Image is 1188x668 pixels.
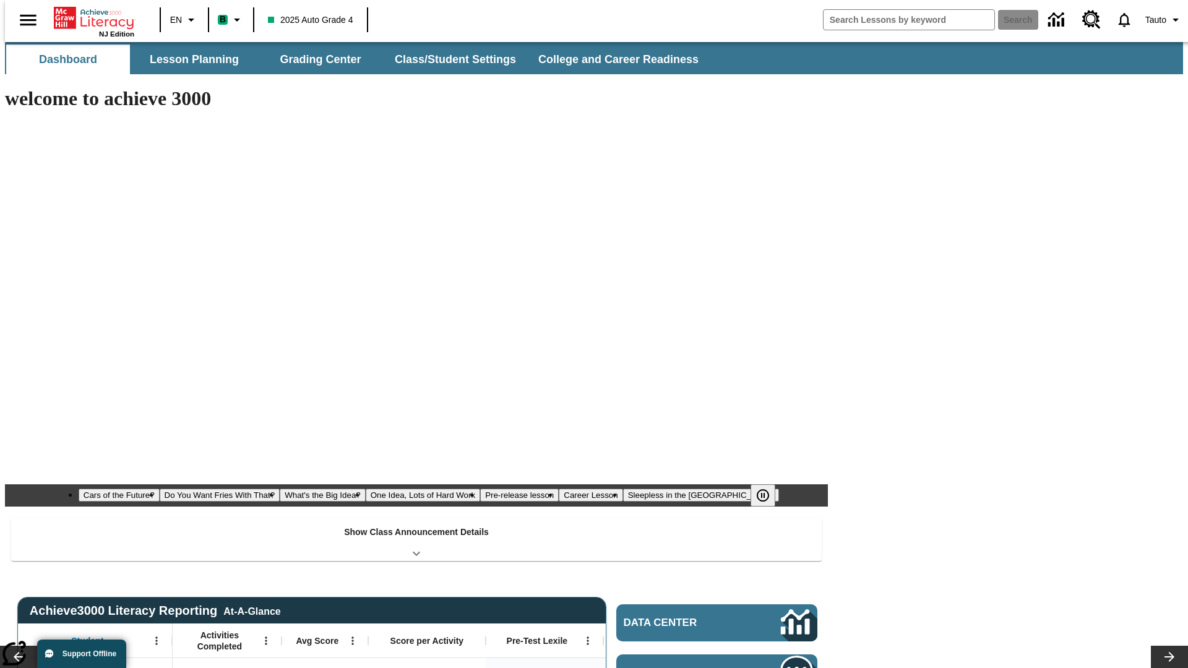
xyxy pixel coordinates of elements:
div: At-A-Glance [223,604,280,617]
button: Slide 4 One Idea, Lots of Hard Work [366,489,480,502]
button: Slide 2 Do You Want Fries With That? [160,489,280,502]
span: Pre-Test Lexile [507,635,568,646]
a: Notifications [1108,4,1140,36]
span: Activities Completed [179,630,260,652]
div: SubNavbar [5,42,1183,74]
button: Open Menu [579,632,597,650]
span: Achieve3000 Literacy Reporting [30,604,281,618]
button: Slide 5 Pre-release lesson [480,489,559,502]
p: Show Class Announcement Details [344,526,489,539]
span: Tauto [1145,14,1166,27]
button: Lesson carousel, Next [1151,646,1188,668]
button: Profile/Settings [1140,9,1188,31]
button: College and Career Readiness [528,45,708,74]
button: Support Offline [37,640,126,668]
span: Score per Activity [390,635,464,646]
a: Resource Center, Will open in new tab [1075,3,1108,36]
span: NJ Edition [99,30,134,38]
a: Home [54,6,134,30]
div: Pause [751,484,788,507]
button: Slide 3 What's the Big Idea? [280,489,366,502]
div: Home [54,4,134,38]
input: search field [824,10,994,30]
span: EN [170,14,182,27]
button: Lesson Planning [132,45,256,74]
span: 2025 Auto Grade 4 [268,14,353,27]
button: Open Menu [257,632,275,650]
span: Avg Score [296,635,338,646]
button: Class/Student Settings [385,45,526,74]
button: Pause [751,484,775,507]
button: Slide 7 Sleepless in the Animal Kingdom [623,489,780,502]
a: Data Center [1041,3,1075,37]
button: Dashboard [6,45,130,74]
button: Open Menu [343,632,362,650]
button: Open side menu [10,2,46,38]
button: Language: EN, Select a language [165,9,204,31]
button: Slide 6 Career Lesson [559,489,622,502]
span: Student [71,635,103,646]
button: Boost Class color is mint green. Change class color [213,9,249,31]
button: Grading Center [259,45,382,74]
span: B [220,12,226,27]
span: Support Offline [62,649,116,658]
button: Open Menu [147,632,166,650]
span: Data Center [624,617,739,629]
button: Slide 1 Cars of the Future? [79,489,160,502]
div: Show Class Announcement Details [11,518,822,561]
div: SubNavbar [5,45,710,74]
a: Data Center [616,604,817,641]
h1: welcome to achieve 3000 [5,87,828,110]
